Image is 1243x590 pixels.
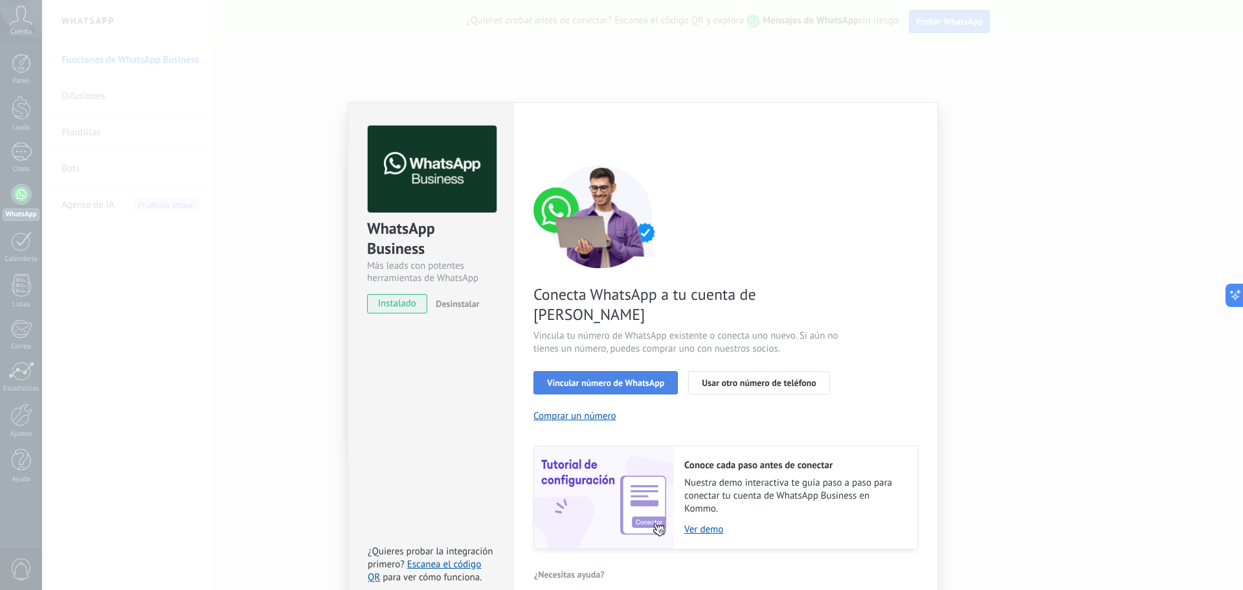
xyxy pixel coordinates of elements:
button: Comprar un número [533,410,616,422]
button: Vincular número de WhatsApp [533,371,678,394]
span: Usar otro número de teléfono [702,378,816,387]
button: ¿Necesitas ayuda? [533,565,605,584]
span: instalado [368,294,427,313]
span: Nuestra demo interactiva te guía paso a paso para conectar tu cuenta de WhatsApp Business en Kommo. [684,477,904,516]
span: Desinstalar [436,298,479,310]
span: Conecta WhatsApp a tu cuenta de [PERSON_NAME] [533,284,842,324]
span: para ver cómo funciona. [383,571,482,584]
span: ¿Necesitas ayuda? [534,570,605,579]
h2: Conoce cada paso antes de conectar [684,459,904,471]
div: WhatsApp Business [367,218,495,260]
div: Más leads con potentes herramientas de WhatsApp [367,260,495,284]
img: logo_main.png [368,126,497,213]
img: connect number [533,165,669,268]
a: Escanea el código QR [368,558,481,584]
button: Desinstalar [431,294,479,313]
button: Usar otro número de teléfono [688,371,829,394]
span: Vincula tu número de WhatsApp existente o conecta uno nuevo. Si aún no tienes un número, puedes c... [533,330,842,356]
span: ¿Quieres probar la integración primero? [368,545,493,571]
span: Vincular número de WhatsApp [547,378,664,387]
a: Ver demo [684,523,904,536]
